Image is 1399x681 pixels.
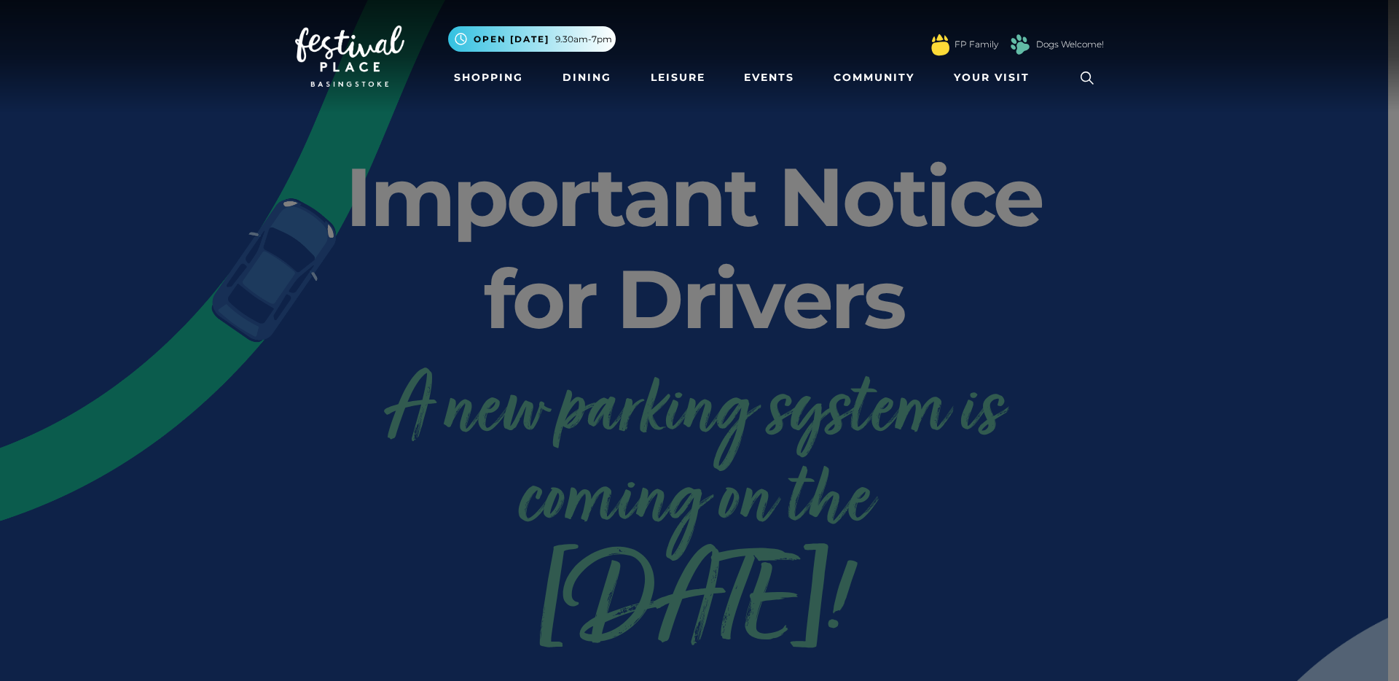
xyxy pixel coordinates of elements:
[954,70,1030,85] span: Your Visit
[448,64,529,91] a: Shopping
[1036,38,1104,51] a: Dogs Welcome!
[448,26,616,52] button: Open [DATE] 9.30am-7pm
[948,64,1043,91] a: Your Visit
[955,38,998,51] a: FP Family
[738,64,800,91] a: Events
[645,64,711,91] a: Leisure
[295,26,404,87] img: Festival Place Logo
[557,64,617,91] a: Dining
[828,64,920,91] a: Community
[555,33,612,46] span: 9.30am-7pm
[474,33,549,46] span: Open [DATE]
